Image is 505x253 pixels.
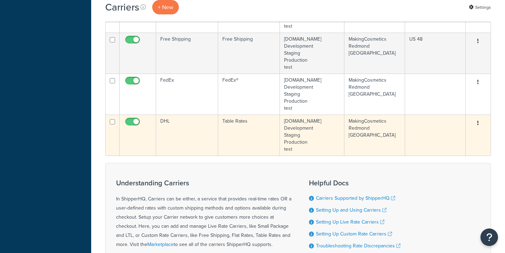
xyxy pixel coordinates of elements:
[344,33,405,74] td: MakingCosmetics Redmond [GEOGRAPHIC_DATA]
[316,242,400,249] a: Troubleshooting Rate Discrepancies
[480,228,498,246] button: Open Resource Center
[147,241,174,248] a: Marketplace
[344,115,405,156] td: MakingCosmetics Redmond [GEOGRAPHIC_DATA]
[280,115,344,156] td: [DOMAIN_NAME] Development Staging Production test
[469,2,491,12] a: Settings
[218,74,280,115] td: FedEx®
[218,33,280,74] td: Free Shipping
[156,115,218,156] td: DHL
[316,218,384,226] a: Setting Up Live Rate Carriers
[105,0,139,14] h1: Carriers
[316,206,386,214] a: Setting Up and Using Carriers
[344,74,405,115] td: MakingCosmetics Redmond [GEOGRAPHIC_DATA]
[218,115,280,156] td: Table Rates
[116,179,291,187] h3: Understanding Carriers
[156,33,218,74] td: Free Shipping
[116,179,291,249] div: In ShipperHQ, Carriers can be either, a service that provides real-time rates OR a user-defined r...
[316,194,395,202] a: Carriers Supported by ShipperHQ
[280,33,344,74] td: [DOMAIN_NAME] Development Staging Production test
[280,74,344,115] td: [DOMAIN_NAME] Development Staging Production test
[156,74,218,115] td: FedEx
[309,179,400,187] h3: Helpful Docs
[405,33,466,74] td: US 48
[316,230,392,238] a: Setting Up Custom Rate Carriers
